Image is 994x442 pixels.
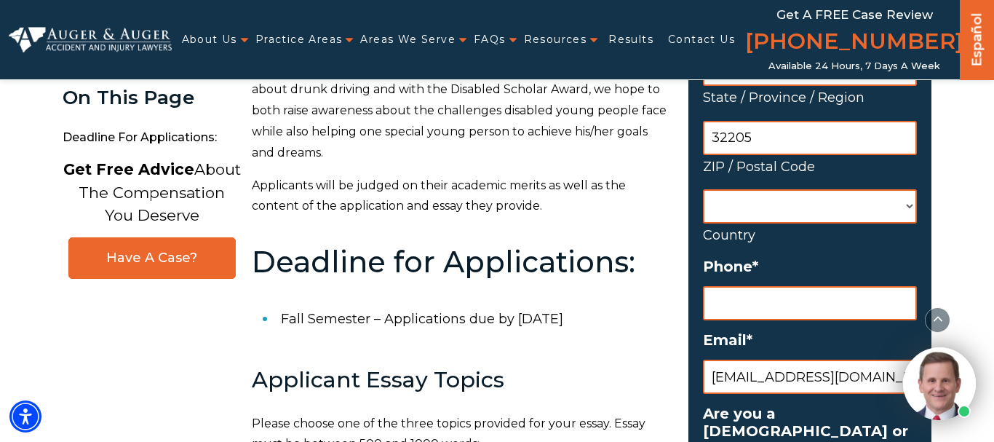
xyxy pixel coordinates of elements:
[182,25,237,55] a: About Us
[63,123,241,153] span: Deadline for Applications:
[252,246,671,278] h2: Deadline for Applications:
[703,331,917,349] label: Email
[703,86,917,109] label: State / Province / Region
[63,160,194,178] strong: Get Free Advice
[252,175,671,218] p: Applicants will be judged on their academic merits as well as the content of the application and ...
[703,224,917,247] label: Country
[703,155,917,178] label: ZIP / Postal Code
[63,87,241,108] div: On This Page
[68,237,236,279] a: Have A Case?
[360,25,456,55] a: Areas We Serve
[776,7,933,22] span: Get a FREE Case Review
[745,25,963,60] a: [PHONE_NUMBER]
[925,307,950,333] button: scroll to up
[255,25,343,55] a: Practice Areas
[252,17,671,164] p: The Disabled Scholar Award is just a part of our efforts to be good members of the community and ...
[9,27,172,52] img: Auger & Auger Accident and Injury Lawyers Logo
[281,300,671,338] li: Fall Semester – Applications due by [DATE]
[252,368,671,392] h3: Applicant Essay Topics
[703,258,917,275] label: Phone
[84,250,220,267] span: Have A Case?
[63,158,241,227] p: About The Compensation You Deserve
[524,25,587,55] a: Resources
[903,347,976,420] img: Intaker widget Avatar
[768,60,940,72] span: Available 24 Hours, 7 Days a Week
[608,25,653,55] a: Results
[668,25,735,55] a: Contact Us
[9,400,41,433] div: Accessibility Menu
[474,25,506,55] a: FAQs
